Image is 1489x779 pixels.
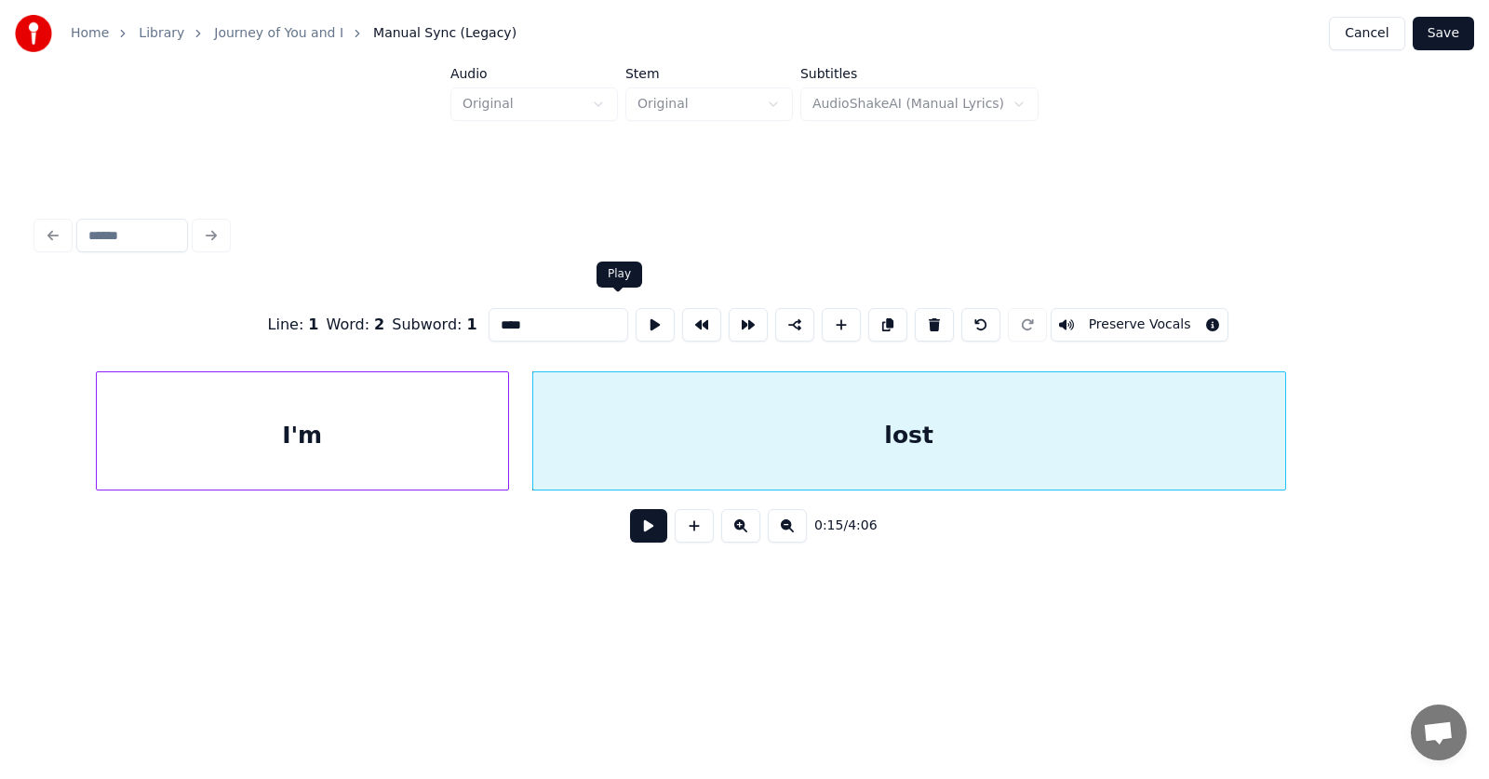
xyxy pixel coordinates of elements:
div: Play [608,267,631,282]
nav: breadcrumb [71,24,516,43]
label: Audio [450,67,618,80]
button: Save [1413,17,1474,50]
div: Line : [268,314,319,336]
a: Library [139,24,184,43]
a: Journey of You and I [214,24,343,43]
div: Subword : [392,314,476,336]
img: youka [15,15,52,52]
span: 2 [374,316,384,333]
div: / [814,517,859,535]
div: Word : [327,314,385,336]
button: Toggle [1051,308,1229,342]
a: Home [71,24,109,43]
span: 0:15 [814,517,843,535]
button: Cancel [1329,17,1404,50]
div: Open chat [1411,705,1467,760]
label: Subtitles [800,67,1039,80]
span: Manual Sync (Legacy) [373,24,516,43]
label: Stem [625,67,793,80]
span: 1 [467,316,477,333]
span: 4:06 [848,517,877,535]
span: 1 [308,316,318,333]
